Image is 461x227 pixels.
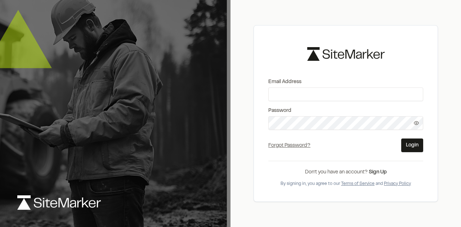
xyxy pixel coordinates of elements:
img: logo-black-rebrand.svg [307,47,385,60]
a: Forgot Password? [268,144,310,148]
button: Terms of Service [341,181,375,187]
button: Privacy Policy [384,181,411,187]
button: Login [401,139,423,152]
div: By signing in, you agree to our and [268,181,423,187]
div: Don’t you have an account? [268,168,423,176]
a: Sign Up [369,170,387,174]
label: Password [268,107,423,115]
label: Email Address [268,78,423,86]
img: logo-white-rebrand.svg [17,195,101,210]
